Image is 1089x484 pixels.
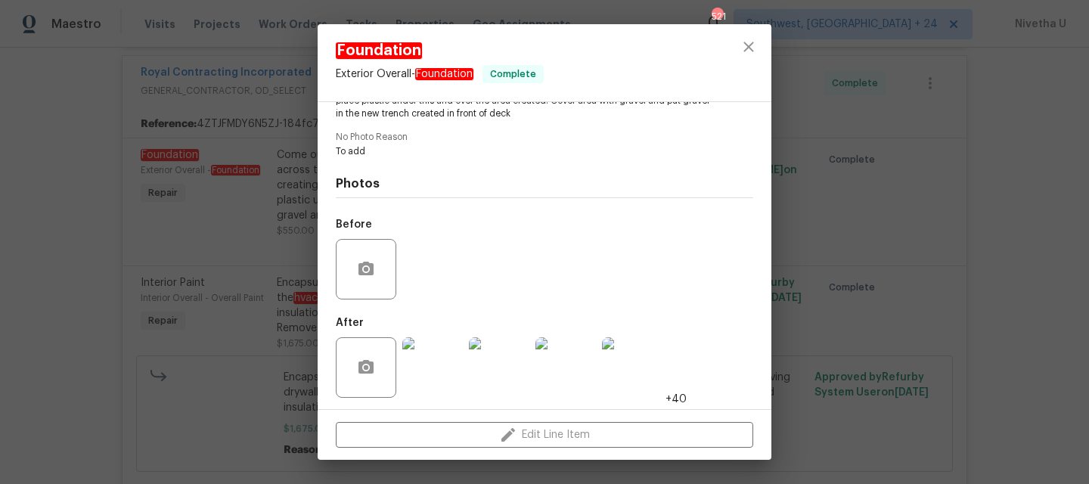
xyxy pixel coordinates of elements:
span: +40 [665,392,687,407]
em: Foundation [415,68,473,80]
em: Foundation [336,42,422,59]
div: 521 [712,9,722,24]
span: Exterior Overall - [336,68,473,80]
h5: Before [336,219,372,230]
h4: Photos [336,176,753,191]
h5: After [336,318,364,328]
span: No Photo Reason [336,132,753,142]
span: Complete [484,67,542,82]
span: To add [336,145,712,158]
button: close [731,29,767,65]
